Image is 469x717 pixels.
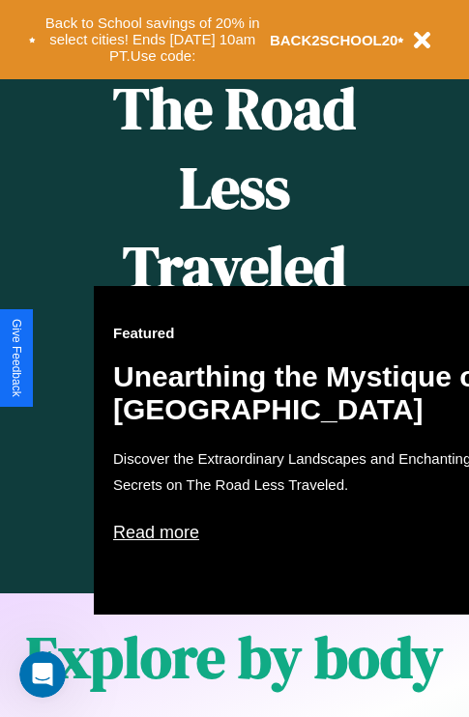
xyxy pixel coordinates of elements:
button: Back to School savings of 20% in select cities! Ends [DATE] 10am PT.Use code: [36,10,270,70]
h1: Explore by body [26,617,443,697]
div: Give Feedback [10,319,23,397]
h1: The Road Less Traveled [94,69,375,307]
b: BACK2SCHOOL20 [270,32,398,48]
iframe: Intercom live chat [19,651,66,698]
